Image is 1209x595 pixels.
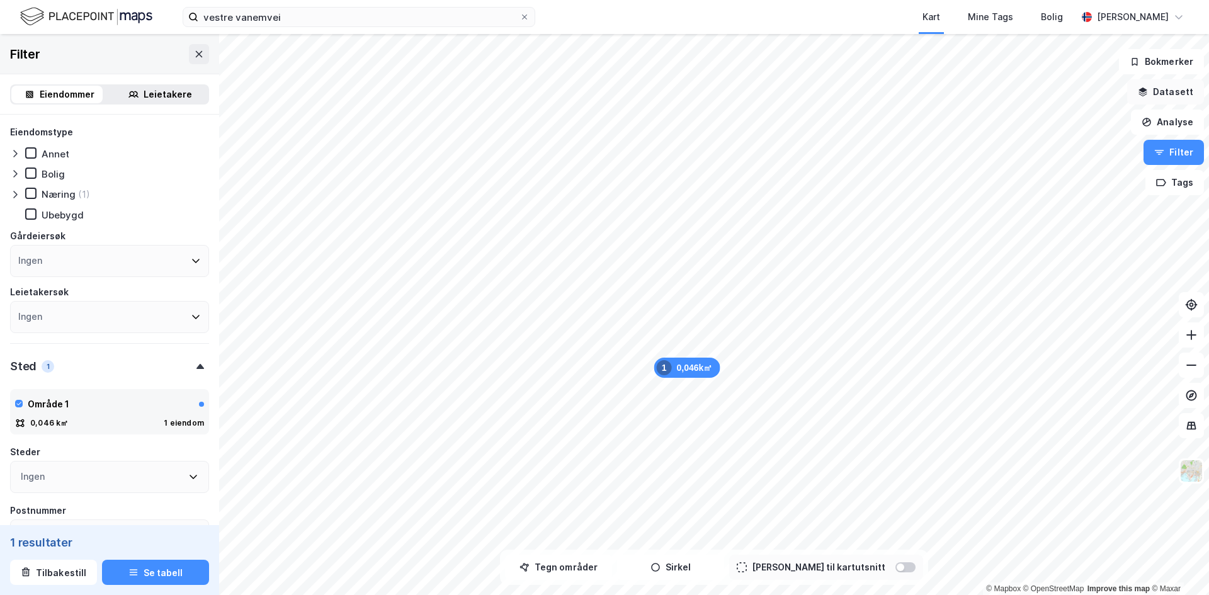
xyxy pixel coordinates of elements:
button: Tilbakestill [10,560,97,585]
div: 1 [42,360,54,373]
div: 1 eiendom [164,418,204,428]
button: Filter [1144,140,1204,165]
div: Bolig [1041,9,1063,25]
button: Se tabell [102,560,209,585]
button: Bokmerker [1119,49,1204,74]
div: Ubebygd [42,209,84,221]
img: Z [1179,459,1203,483]
div: 1 [657,360,672,375]
div: Næring [42,188,76,200]
button: Tegn områder [505,555,612,580]
div: Mine Tags [968,9,1013,25]
input: Søk på adresse, matrikkel, gårdeiere, leietakere eller personer [198,8,519,26]
div: Ingen [21,469,45,484]
div: (1) [78,188,90,200]
div: Postnummer [10,503,66,518]
div: 0,046 k㎡ [30,418,69,428]
a: OpenStreetMap [1023,584,1084,593]
div: [PERSON_NAME] [1097,9,1169,25]
div: Eiendommer [40,87,94,102]
iframe: Chat Widget [1146,535,1209,595]
button: Sirkel [617,555,724,580]
div: Bolig [42,168,65,180]
div: Ingen [18,309,42,324]
a: Improve this map [1087,584,1150,593]
div: Eiendomstype [10,125,73,140]
div: Leietakersøk [10,285,69,300]
div: Filter [10,44,40,64]
img: logo.f888ab2527a4732fd821a326f86c7f29.svg [20,6,152,28]
div: Område 1 [28,397,69,412]
div: Steder [10,445,40,460]
div: Sted [10,359,37,374]
div: 1 resultater [10,535,209,550]
button: Datasett [1127,79,1204,105]
div: Kontrollprogram for chat [1146,535,1209,595]
div: Kart [922,9,940,25]
div: Ingen [18,253,42,268]
div: Leietakere [144,87,192,102]
a: Mapbox [986,584,1021,593]
div: Gårdeiersøk [10,229,65,244]
div: Annet [42,148,69,160]
div: Map marker [654,358,720,378]
div: [PERSON_NAME] til kartutsnitt [752,560,885,575]
button: Tags [1145,170,1204,195]
button: Analyse [1131,110,1204,135]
